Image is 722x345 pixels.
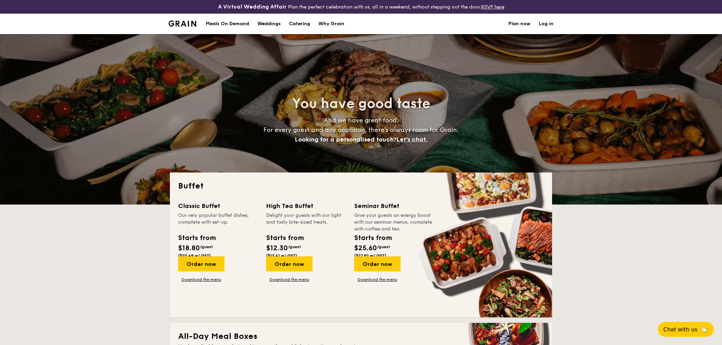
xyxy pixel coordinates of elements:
span: ($27.90 w/ GST) [354,253,386,258]
h2: All-Day Meal Boxes [178,331,544,342]
a: Logotype [169,20,196,27]
div: Plan the perfect celebration with us, all in a weekend, without stepping out the door. [164,3,558,11]
div: Starts from [354,233,391,243]
div: Order now [266,256,313,271]
img: Grain [169,20,196,27]
span: /guest [288,244,301,249]
a: Download the menu [354,277,401,282]
span: 🦙 [700,326,708,333]
a: RSVP here [481,4,504,10]
a: Download the menu [178,277,225,282]
span: /guest [200,244,213,249]
div: High Tea Buffet [266,201,346,211]
div: Classic Buffet [178,201,258,211]
a: Plan now [508,14,531,34]
div: Why Grain [318,14,344,34]
div: Weddings [257,14,281,34]
span: $12.30 [266,244,288,252]
h1: Catering [289,14,310,34]
a: Meals On Demand [202,14,253,34]
div: Starts from [178,233,215,243]
button: Chat with us🦙 [658,322,714,337]
div: Delight your guests with our light and tasty bite-sized treats. [266,212,346,227]
div: Our very popular buffet dishes, complete with set-up. [178,212,258,227]
span: /guest [377,244,390,249]
div: Meals On Demand [206,14,249,34]
a: Why Grain [314,14,348,34]
h4: A Virtual Wedding Affair [218,3,287,11]
a: Download the menu [266,277,313,282]
span: Chat with us [663,326,697,333]
span: You have good taste [292,95,430,112]
span: And we have great food. For every guest and any occasion, there’s always room for Grain. [263,117,459,143]
a: Weddings [253,14,285,34]
span: Let's chat. [396,136,428,143]
span: Looking for a personalised touch? [295,136,396,143]
span: $18.80 [178,244,200,252]
h2: Buffet [178,181,544,192]
div: Starts from [266,233,303,243]
div: Seminar Buffet [354,201,434,211]
div: Order now [178,256,225,271]
span: $25.60 [354,244,377,252]
span: ($20.49 w/ GST) [178,253,211,258]
a: Catering [285,14,314,34]
div: Give your guests an energy boost with our seminar menus, complete with coffee and tea. [354,212,434,227]
div: Order now [354,256,401,271]
a: Log in [539,14,553,34]
span: ($13.41 w/ GST) [266,253,297,258]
